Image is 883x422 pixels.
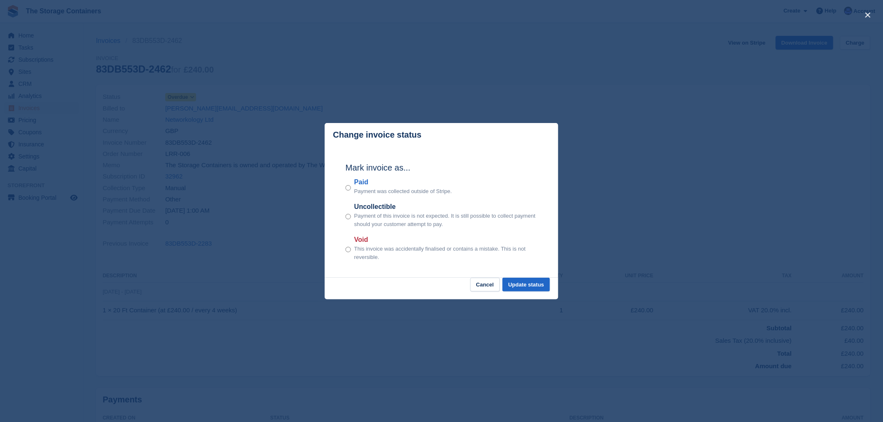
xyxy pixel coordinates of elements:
[346,161,537,174] h2: Mark invoice as...
[333,130,421,140] p: Change invoice status
[354,245,537,261] p: This invoice was accidentally finalised or contains a mistake. This is not reversible.
[354,187,452,196] p: Payment was collected outside of Stripe.
[470,278,500,291] button: Cancel
[354,202,537,212] label: Uncollectible
[354,212,537,228] p: Payment of this invoice is not expected. It is still possible to collect payment should your cust...
[861,8,875,22] button: close
[354,235,537,245] label: Void
[502,278,550,291] button: Update status
[354,177,452,187] label: Paid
